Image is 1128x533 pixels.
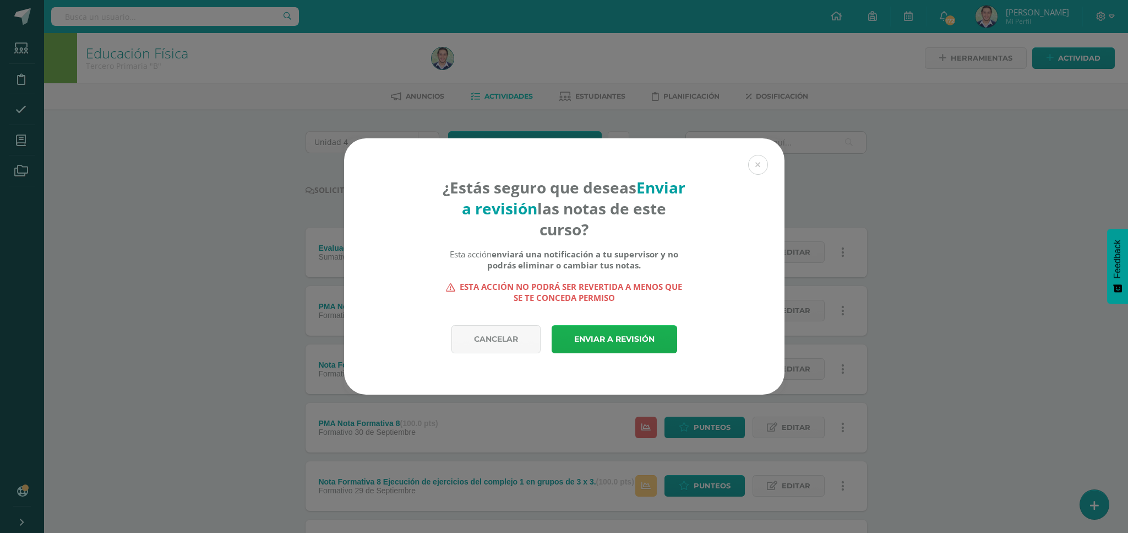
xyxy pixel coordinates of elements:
div: Esta acción [442,249,686,271]
a: Enviar a revisión [552,325,677,353]
button: Feedback - Mostrar encuesta [1107,229,1128,304]
a: Cancelar [451,325,541,353]
b: enviará una notificación a tu supervisor y no podrás eliminar o cambiar tus notas. [487,249,678,271]
button: Close (Esc) [748,155,768,175]
strong: Esta acción no podrá ser revertida a menos que se te conceda permiso [442,281,686,303]
span: Feedback [1113,240,1122,278]
strong: Enviar a revisión [462,177,685,219]
h4: ¿Estás seguro que deseas las notas de este curso? [442,177,686,240]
